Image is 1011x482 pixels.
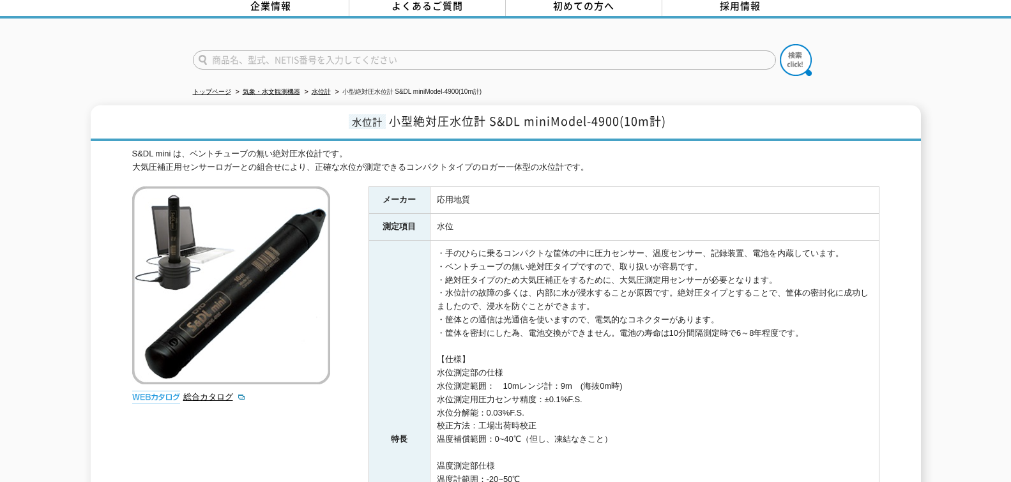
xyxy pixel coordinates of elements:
td: 応用地質 [430,187,879,214]
img: webカタログ [132,391,180,403]
li: 小型絶対圧水位計 S&DL miniModel-4900(10m計) [333,86,482,99]
input: 商品名、型式、NETIS番号を入力してください [193,50,776,70]
img: 小型絶対圧水位計 S&DL miniModel-4900(10m計) [132,186,330,384]
img: btn_search.png [780,44,812,76]
a: 気象・水文観測機器 [243,88,300,95]
a: 総合カタログ [183,392,246,402]
td: 水位 [430,214,879,241]
th: メーカー [369,187,430,214]
th: 測定項目 [369,214,430,241]
div: S&DL mini は、ベントチューブの無い絶対圧水位計です。 大気圧補正用センサーロガーとの組合せにより、正確な水位が測定できるコンパクトタイプのロガー一体型の水位計です。 [132,147,879,174]
span: 小型絶対圧水位計 S&DL miniModel-4900(10m計) [389,112,666,130]
a: 水位計 [312,88,331,95]
a: トップページ [193,88,231,95]
span: 水位計 [349,114,386,129]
